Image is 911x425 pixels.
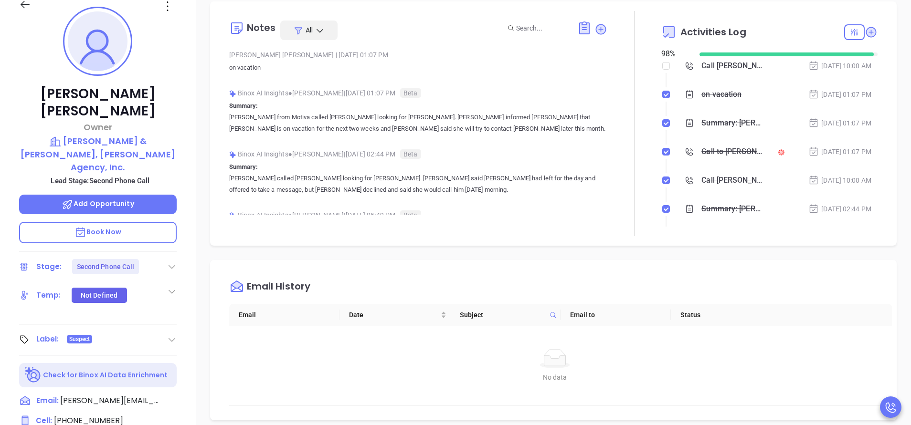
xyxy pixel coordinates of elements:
b: Summary: [229,102,258,109]
div: Binox AI Insights [PERSON_NAME] | [DATE] 02:44 PM [229,147,607,161]
img: profile-user [68,11,127,71]
span: All [306,25,313,35]
div: Binox AI Insights [PERSON_NAME] | [DATE] 05:49 PM [229,208,607,222]
th: Email [229,304,339,326]
div: Summary: [PERSON_NAME] called [PERSON_NAME] looking for [PERSON_NAME]. [PERSON_NAME] said [PERSON... [701,202,764,216]
span: Subject [460,310,546,320]
div: Temp: [36,288,61,302]
div: No data [241,372,869,383]
span: Add Opportunity [62,199,134,208]
div: Not Defined [81,288,117,303]
span: ● [288,89,293,97]
p: [PERSON_NAME] [PERSON_NAME] [19,85,177,120]
span: ● [288,211,293,219]
p: [PERSON_NAME] called [PERSON_NAME] looking for [PERSON_NAME]. [PERSON_NAME] said [PERSON_NAME] ha... [229,173,607,196]
img: Ai-Enrich-DaqCidB-.svg [25,367,42,384]
div: Call to [PERSON_NAME] [701,145,764,159]
input: Search... [516,23,567,33]
div: [DATE] 10:00 AM [808,175,871,186]
div: Second Phone Call [77,259,135,274]
span: Date [349,310,438,320]
div: [PERSON_NAME] [PERSON_NAME] [DATE] 01:07 PM [229,48,607,62]
div: Notes [247,23,276,32]
th: Email to [561,304,671,326]
div: [DATE] 01:07 PM [808,146,871,157]
p: [PERSON_NAME] from Motiva called [PERSON_NAME] looking for [PERSON_NAME]. [PERSON_NAME] informed ... [229,112,607,135]
span: | [336,51,337,59]
div: Call [PERSON_NAME] to follow up [701,173,764,187]
div: on vacation [701,87,742,102]
div: [DATE] 10:00 AM [808,61,871,71]
div: Summary: [PERSON_NAME] from Motiva called [PERSON_NAME] looking for [PERSON_NAME]. [PERSON_NAME] ... [701,116,764,130]
span: Activities Log [680,27,746,37]
span: [PERSON_NAME][EMAIL_ADDRESS][DOMAIN_NAME] [60,395,160,406]
div: Stage: [36,259,62,274]
b: Summary: [229,163,258,170]
div: [DATE] 02:44 PM [808,204,871,214]
div: 98 % [661,48,688,60]
span: Book Now [74,227,121,237]
span: Beta [400,210,421,220]
span: Suspect [69,334,90,344]
div: [DATE] 01:07 PM [808,89,871,100]
img: svg%3e [229,212,236,219]
p: Lead Stage: Second Phone Call [24,175,177,187]
div: Binox AI Insights [PERSON_NAME] | [DATE] 01:07 PM [229,86,607,100]
p: on vacation [229,62,607,73]
th: Status [671,304,781,326]
div: Label: [36,332,59,346]
img: svg%3e [229,90,236,97]
th: Date [339,304,450,326]
div: [DATE] 01:07 PM [808,118,871,128]
span: ● [288,150,293,158]
div: Call [PERSON_NAME] to follow up [701,59,764,73]
p: Check for Binox AI Data Enrichment [43,370,168,380]
div: Email History [247,281,310,294]
a: [PERSON_NAME] & [PERSON_NAME], [PERSON_NAME] Agency, Inc. [19,135,177,174]
p: Owner [19,121,177,134]
span: Email: [36,395,59,407]
img: svg%3e [229,151,236,158]
span: Beta [400,149,421,159]
span: Beta [400,88,421,98]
